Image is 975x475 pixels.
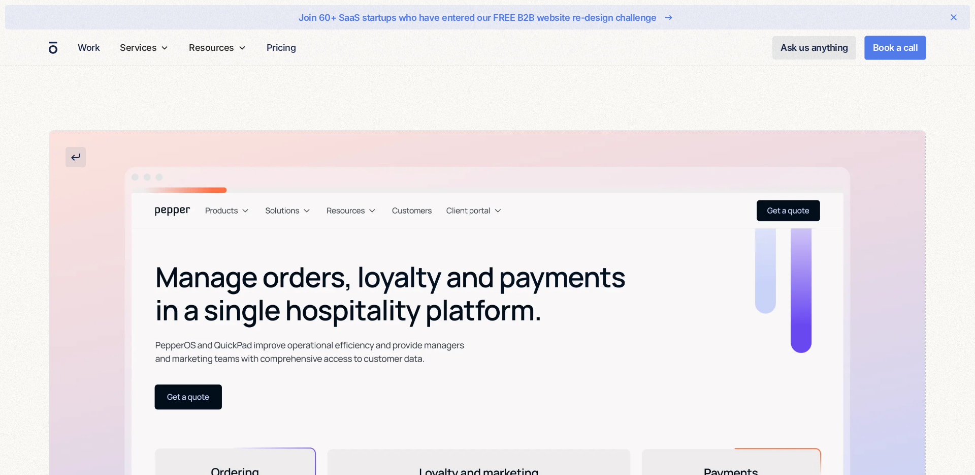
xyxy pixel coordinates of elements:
[116,29,173,66] div: Services
[185,29,250,66] div: Resources
[299,11,656,24] div: Join 60+ SaaS startups who have entered our FREE B2B website re-design challenge
[49,41,57,54] a: home
[38,9,937,25] a: Join 60+ SaaS startups who have entered our FREE B2B website re-design challenge
[74,38,104,57] a: Work
[864,36,927,60] a: Book a call
[189,41,234,54] div: Resources
[263,38,300,57] a: Pricing
[772,36,856,60] a: Ask us anything
[120,41,156,54] div: Services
